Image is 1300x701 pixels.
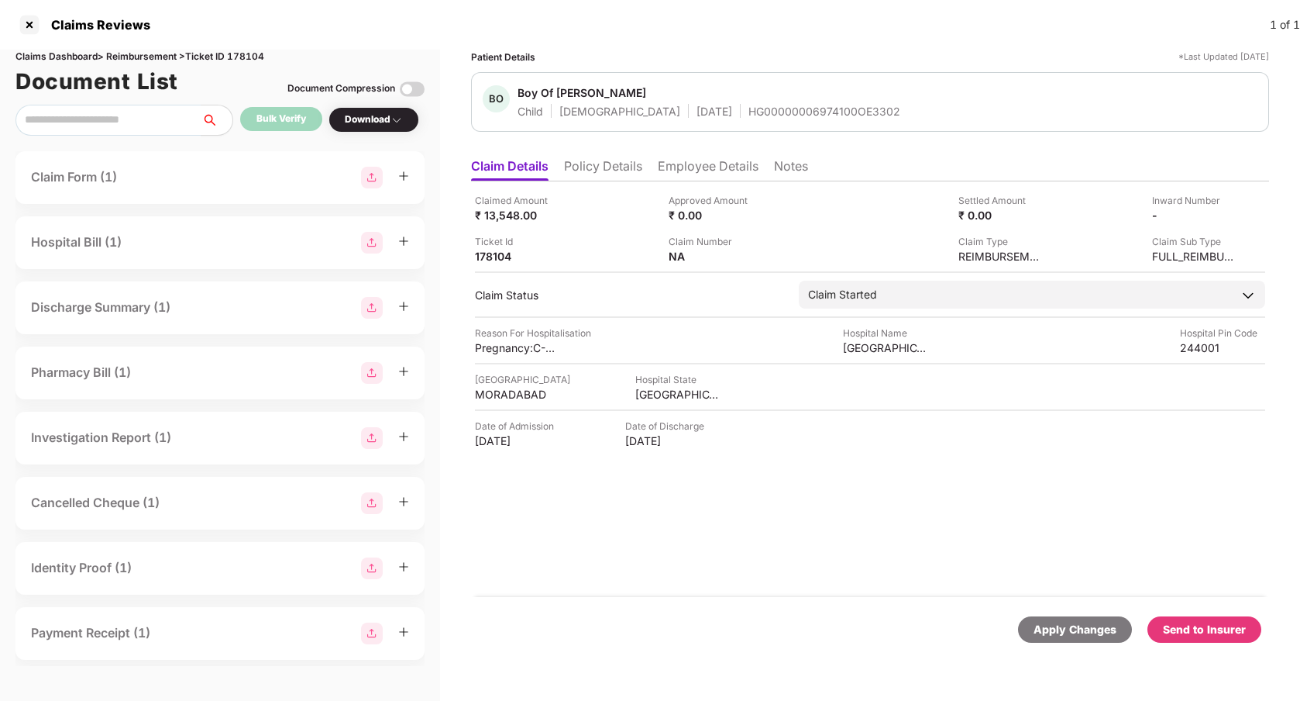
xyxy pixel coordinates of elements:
[398,366,409,377] span: plus
[475,387,560,402] div: MORADABAD
[31,428,171,447] div: Investigation Report (1)
[1152,249,1237,264] div: FULL_REIMBURSEMENT
[361,558,383,579] img: svg+xml;base64,PHN2ZyBpZD0iR3JvdXBfMjg4MTMiIGRhdGEtbmFtZT0iR3JvdXAgMjg4MTMiIHhtbG5zPSJodHRwOi8vd3...
[361,167,383,188] img: svg+xml;base64,PHN2ZyBpZD0iR3JvdXBfMjg4MTMiIGRhdGEtbmFtZT0iR3JvdXAgMjg4MTMiIHhtbG5zPSJodHRwOi8vd3...
[1178,50,1269,64] div: *Last Updated [DATE]
[398,431,409,442] span: plus
[475,433,560,448] div: [DATE]
[774,158,808,181] li: Notes
[1180,326,1265,340] div: Hospital Pin Code
[635,387,721,402] div: [GEOGRAPHIC_DATA]
[1180,340,1265,355] div: 244001
[287,81,395,96] div: Document Compression
[1152,193,1237,208] div: Inward Number
[483,85,510,112] div: BO
[471,50,535,64] div: Patient Details
[475,288,783,302] div: Claim Status
[31,298,170,317] div: Discharge Summary (1)
[361,362,383,384] img: svg+xml;base64,PHN2ZyBpZD0iR3JvdXBfMjg4MTMiIGRhdGEtbmFtZT0iR3JvdXAgMjg4MTMiIHhtbG5zPSJodHRwOi8vd3...
[361,427,383,449] img: svg+xml;base64,PHN2ZyBpZD0iR3JvdXBfMjg4MTMiIGRhdGEtbmFtZT0iR3JvdXAgMjg4MTMiIHhtbG5zPSJodHRwOi8vd3...
[1152,234,1237,249] div: Claim Sub Type
[958,208,1044,223] div: ₹ 0.00
[1240,288,1256,303] img: downArrowIcon
[361,492,383,514] img: svg+xml;base64,PHN2ZyBpZD0iR3JvdXBfMjg4MTMiIGRhdGEtbmFtZT0iR3JvdXAgMjg4MTMiIHhtbG5zPSJodHRwOi8vd3...
[475,419,560,433] div: Date of Admission
[696,104,732,119] div: [DATE]
[958,193,1044,208] div: Settled Amount
[475,372,570,387] div: [GEOGRAPHIC_DATA]
[559,104,680,119] div: [DEMOGRAPHIC_DATA]
[669,249,754,264] div: NA
[361,297,383,319] img: svg+xml;base64,PHN2ZyBpZD0iR3JvdXBfMjg4MTMiIGRhdGEtbmFtZT0iR3JvdXAgMjg4MTMiIHhtbG5zPSJodHRwOi8vd3...
[669,193,754,208] div: Approved Amount
[475,326,591,340] div: Reason For Hospitalisation
[625,433,710,448] div: [DATE]
[345,112,403,127] div: Download
[475,234,560,249] div: Ticket Id
[475,249,560,264] div: 178104
[256,112,306,126] div: Bulk Verify
[361,232,383,254] img: svg+xml;base64,PHN2ZyBpZD0iR3JvdXBfMjg4MTMiIGRhdGEtbmFtZT0iR3JvdXAgMjg4MTMiIHhtbG5zPSJodHRwOi8vd3...
[390,114,403,126] img: svg+xml;base64,PHN2ZyBpZD0iRHJvcGRvd24tMzJ4MzIiIHhtbG5zPSJodHRwOi8vd3d3LnczLm9yZy8yMDAwL3N2ZyIgd2...
[201,114,232,126] span: search
[958,249,1044,264] div: REIMBURSEMENT
[748,104,900,119] div: HG00000006974100OE3302
[42,17,150,33] div: Claims Reviews
[658,158,758,181] li: Employee Details
[31,363,131,382] div: Pharmacy Bill (1)
[15,50,425,64] div: Claims Dashboard > Reimbursement > Ticket ID 178104
[1152,208,1237,223] div: -
[31,167,117,187] div: Claim Form (1)
[471,158,549,181] li: Claim Details
[361,623,383,644] img: svg+xml;base64,PHN2ZyBpZD0iR3JvdXBfMjg4MTMiIGRhdGEtbmFtZT0iR3JvdXAgMjg4MTMiIHhtbG5zPSJodHRwOi8vd3...
[475,208,560,223] div: ₹ 13,548.00
[669,208,754,223] div: ₹ 0.00
[398,627,409,637] span: plus
[808,286,877,303] div: Claim Started
[398,561,409,572] span: plus
[475,340,560,355] div: Pregnancy:C-Section Delivery
[475,193,560,208] div: Claimed Amount
[518,104,543,119] div: Child
[518,85,646,100] div: Boy Of [PERSON_NAME]
[15,64,178,98] h1: Document List
[1163,621,1246,638] div: Send to Insurer
[564,158,642,181] li: Policy Details
[31,233,122,252] div: Hospital Bill (1)
[398,171,409,181] span: plus
[958,234,1044,249] div: Claim Type
[398,496,409,507] span: plus
[843,340,928,355] div: [GEOGRAPHIC_DATA] Moradabad
[635,372,721,387] div: Hospital State
[31,558,132,578] div: Identity Proof (1)
[400,77,425,102] img: svg+xml;base64,PHN2ZyBpZD0iVG9nZ2xlLTMyeDMyIiB4bWxucz0iaHR0cDovL3d3dy53My5vcmcvMjAwMC9zdmciIHdpZH...
[31,493,160,513] div: Cancelled Cheque (1)
[201,105,233,136] button: search
[31,623,150,643] div: Payment Receipt (1)
[1033,621,1116,638] div: Apply Changes
[669,234,754,249] div: Claim Number
[1270,16,1300,33] div: 1 of 1
[398,301,409,312] span: plus
[398,236,409,247] span: plus
[625,419,710,433] div: Date of Discharge
[843,326,928,340] div: Hospital Name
